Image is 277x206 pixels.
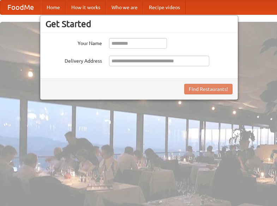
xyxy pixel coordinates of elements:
[41,0,66,14] a: Home
[106,0,143,14] a: Who we are
[46,38,102,47] label: Your Name
[46,56,102,64] label: Delivery Address
[46,19,233,29] h3: Get Started
[66,0,106,14] a: How it works
[184,84,233,94] button: Find Restaurants!
[0,0,41,14] a: FoodMe
[143,0,186,14] a: Recipe videos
